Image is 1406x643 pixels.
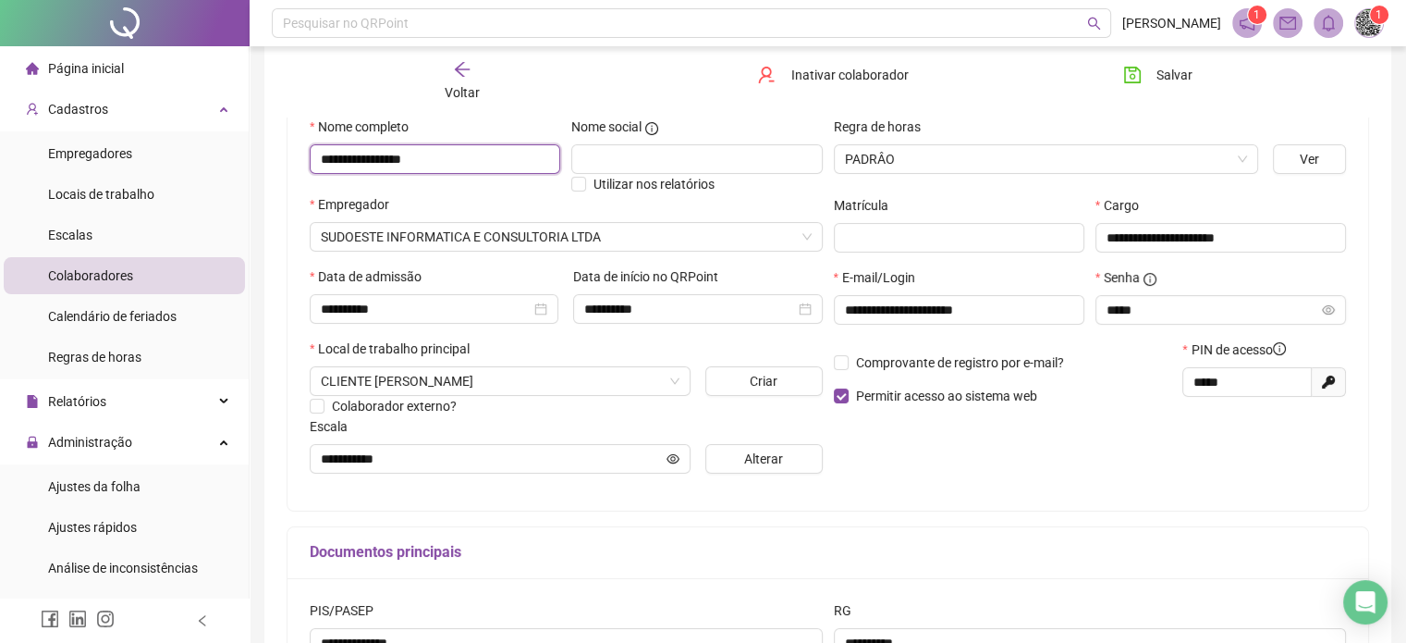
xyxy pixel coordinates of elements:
button: Inativar colaborador [743,60,922,90]
span: Ajustes rápidos [48,520,137,535]
span: linkedin [68,610,87,628]
span: arrow-left [453,60,471,79]
span: info-circle [1273,342,1286,355]
button: Salvar [1109,60,1206,90]
span: CLIENTE LAURO DE FREITAS [321,367,679,395]
label: Data de admissão [310,266,434,287]
sup: 1 [1248,6,1266,24]
span: eye [666,452,679,465]
span: search [1087,17,1101,31]
span: mail [1279,15,1296,31]
label: Escala [310,416,360,437]
span: save [1123,66,1142,84]
label: Empregador [310,194,401,215]
span: bell [1320,15,1337,31]
span: [PERSON_NAME] [1122,13,1221,33]
button: Alterar [705,444,823,474]
label: Local de trabalho principal [310,339,482,359]
span: PADRÂO [845,145,1247,173]
span: Permitir acesso ao sistema web [856,389,1037,403]
span: user-add [26,103,39,116]
span: Locais de trabalho [48,187,154,202]
span: home [26,62,39,75]
label: Matrícula [834,195,900,216]
span: Colaboradores [48,268,133,283]
span: Salvar [1156,65,1192,85]
span: Escalas [48,228,92,242]
span: Nome social [571,117,642,137]
span: 1 [1375,8,1382,21]
span: Análise de inconsistências [48,561,198,575]
label: Nome completo [310,117,421,137]
span: Empregadores [48,146,132,161]
span: notification [1239,15,1255,31]
span: PIN de acesso [1192,340,1286,360]
span: Alterar [744,449,783,469]
img: 67162 [1355,9,1383,37]
span: info-circle [645,122,658,135]
span: Comprovante de registro por e-mail? [856,355,1064,370]
span: left [196,614,209,627]
span: Relatórios [48,394,106,409]
span: Ajustes da folha [48,479,141,494]
span: instagram [96,610,115,628]
label: RG [834,600,863,621]
label: E-mail/Login [834,267,927,288]
label: Cargo [1095,195,1151,216]
button: Criar [705,366,823,396]
span: Voltar [445,85,480,100]
div: Open Intercom Messenger [1343,580,1388,624]
span: 1 [1253,8,1260,21]
span: Criar [750,371,777,391]
span: file [26,395,39,408]
span: Cadastros [48,102,108,117]
h5: Documentos principais [310,541,1346,563]
span: SUDOESTE INFORMATICA E CONSULTORIA LTDA [321,223,812,251]
span: lock [26,436,39,449]
sup: Atualize o seu contato no menu Meus Dados [1370,6,1388,24]
span: Calendário de feriados [48,309,177,324]
label: PIS/PASEP [310,600,385,621]
span: Utilizar nos relatórios [593,177,715,192]
span: info-circle [1143,273,1156,286]
span: Regras de horas [48,350,141,365]
span: Página inicial [48,61,124,76]
button: Ver [1273,144,1346,174]
label: Data de início no QRPoint [573,266,730,287]
span: facebook [41,610,59,628]
span: Inativar colaborador [790,65,908,85]
span: Colaborador externo? [332,399,457,414]
label: Regra de horas [834,117,933,137]
span: Ver [1300,149,1319,169]
span: eye [1322,303,1335,316]
span: Administração [48,435,132,450]
span: Senha [1104,267,1140,288]
span: user-delete [757,66,776,84]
